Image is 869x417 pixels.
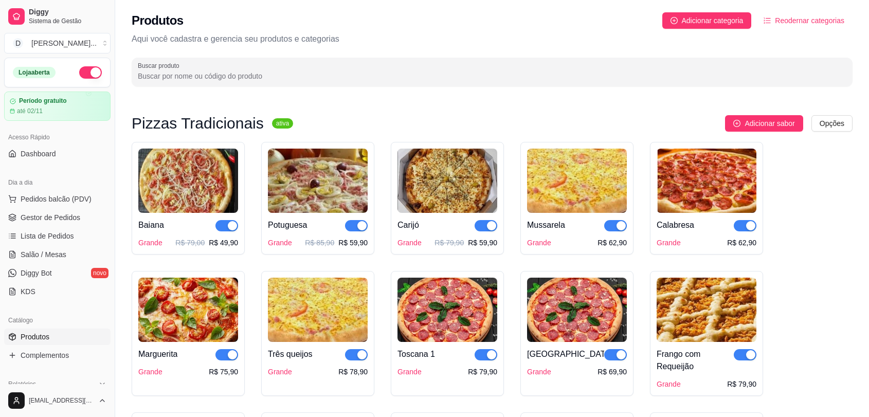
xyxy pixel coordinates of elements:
[727,379,756,389] div: R$ 79,90
[209,367,238,377] div: R$ 75,90
[4,283,111,300] a: KDS
[21,268,52,278] span: Diggy Bot
[527,219,565,231] div: Mussarela
[13,67,56,78] div: Loja aberta
[468,367,497,377] div: R$ 79,90
[268,238,292,248] div: Grande
[4,146,111,162] a: Dashboard
[21,350,69,360] span: Complementos
[338,238,368,248] p: R$ 59,90
[4,228,111,244] a: Lista de Pedidos
[21,332,49,342] span: Produtos
[671,17,678,24] span: plus-circle
[4,174,111,191] div: Dia a dia
[8,380,36,388] span: Relatórios
[527,278,627,342] img: product-image
[397,238,422,248] div: Grande
[29,17,106,25] span: Sistema de Gestão
[662,12,752,29] button: Adicionar categoria
[268,149,368,213] img: product-image
[4,265,111,281] a: Diggy Botnovo
[4,209,111,226] a: Gestor de Pedidos
[397,149,497,213] img: product-image
[268,348,313,360] div: Três queijos
[755,12,853,29] button: Reodernar categorias
[468,238,497,248] p: R$ 59,90
[138,278,238,342] img: product-image
[775,15,844,26] span: Reodernar categorias
[682,15,744,26] span: Adicionar categoria
[811,115,853,132] button: Opções
[397,367,422,377] div: Grande
[4,312,111,329] div: Catálogo
[305,238,334,248] p: R$ 85,90
[725,115,803,132] button: Adicionar sabor
[138,219,164,231] div: Baiana
[4,388,111,413] button: [EMAIL_ADDRESS][DOMAIN_NAME]
[4,4,111,29] a: DiggySistema de Gestão
[764,17,771,24] span: ordered-list
[397,278,497,342] img: product-image
[138,61,183,70] label: Buscar produto
[434,238,464,248] p: R$ 79,90
[21,286,35,297] span: KDS
[527,367,551,377] div: Grande
[132,33,853,45] p: Aqui você cadastra e gerencia seu produtos e categorias
[4,191,111,207] button: Pedidos balcão (PDV)
[4,347,111,364] a: Complementos
[29,8,106,17] span: Diggy
[657,379,681,389] div: Grande
[733,120,740,127] span: plus-circle
[175,238,205,248] p: R$ 79,00
[598,367,627,377] div: R$ 69,90
[338,367,368,377] div: R$ 78,90
[132,117,264,130] h3: Pizzas Tradicionais
[209,238,238,248] p: R$ 49,90
[397,348,435,360] div: Toscana 1
[527,348,604,360] div: [GEOGRAPHIC_DATA]
[138,367,162,377] div: Grande
[138,71,846,81] input: Buscar produto
[272,118,293,129] sup: ativa
[17,107,43,115] article: até 02/11
[4,92,111,121] a: Período gratuitoaté 02/11
[268,367,292,377] div: Grande
[29,396,94,405] span: [EMAIL_ADDRESS][DOMAIN_NAME]
[4,33,111,53] button: Select a team
[268,219,307,231] div: Potuguesa
[4,246,111,263] a: Salão / Mesas
[21,194,92,204] span: Pedidos balcão (PDV)
[268,278,368,342] img: product-image
[657,149,756,213] img: product-image
[13,38,23,48] span: D
[745,118,794,129] span: Adicionar sabor
[820,118,844,129] span: Opções
[138,348,177,360] div: Marguerita
[657,278,756,342] img: product-image
[19,97,67,105] article: Período gratuito
[138,149,238,213] img: product-image
[657,219,694,231] div: Calabresa
[527,238,551,248] div: Grande
[657,238,681,248] div: Grande
[31,38,97,48] div: [PERSON_NAME] ...
[598,238,627,248] div: R$ 62,90
[657,348,734,373] div: Frango com Requeijão
[79,66,102,79] button: Alterar Status
[397,219,419,231] div: Carijó
[132,12,184,29] h2: Produtos
[727,238,756,248] div: R$ 62,90
[21,249,66,260] span: Salão / Mesas
[4,129,111,146] div: Acesso Rápido
[138,238,162,248] div: Grande
[21,212,80,223] span: Gestor de Pedidos
[21,149,56,159] span: Dashboard
[527,149,627,213] img: product-image
[21,231,74,241] span: Lista de Pedidos
[4,329,111,345] a: Produtos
